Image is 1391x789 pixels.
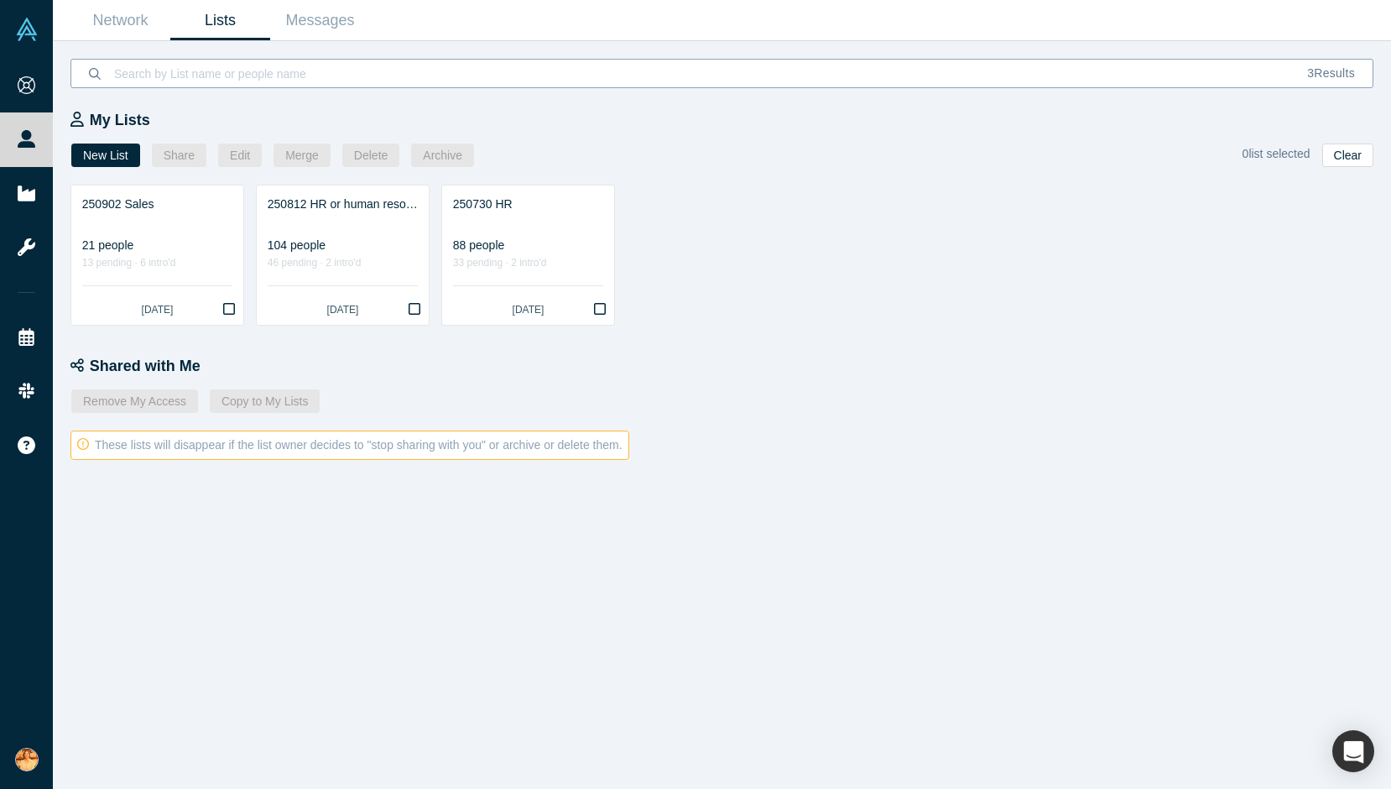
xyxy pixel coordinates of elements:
span: Results [1307,66,1355,80]
img: Alchemist Vault Logo [15,18,39,41]
div: 21 people [82,237,232,254]
div: 250812 HR or human resource in the [GEOGRAPHIC_DATA] (HQ) [268,196,418,213]
button: Delete [342,144,399,167]
div: These lists will disappear if the list owner decides to "stop sharing with you" or archive or del... [70,431,629,460]
a: 250902 Sales21 people13 pending · 6 intro'd[DATE] [71,185,243,325]
input: Search by List name or people name [112,54,1289,93]
div: 46 pending · 2 intro'd [268,254,418,272]
button: Edit [218,144,262,167]
span: 3 [1307,66,1314,80]
div: Shared with Me [70,355,1391,378]
span: 0 list selected [1243,147,1310,160]
button: New List [71,144,140,167]
button: Share [152,144,206,167]
div: 104 people [268,237,418,254]
div: 13 pending · 6 intro'd [82,254,232,272]
button: Bookmark [214,295,243,325]
button: Merge [274,144,331,167]
button: Remove My Access [71,389,198,413]
div: [DATE] [268,302,418,317]
div: 33 pending · 2 intro'd [453,254,603,272]
div: [DATE] [82,302,232,317]
a: Messages [270,1,370,40]
img: Sumina Koiso's Account [15,748,39,771]
div: 250730 HR [453,196,603,213]
button: Bookmark [585,295,614,325]
button: Archive [411,144,474,167]
a: 250730 HR88 people33 pending · 2 intro'd[DATE] [442,185,614,325]
div: 250902 Sales [82,196,232,213]
div: [DATE] [453,302,603,317]
button: Copy to My Lists [210,389,320,413]
a: Network [70,1,170,40]
a: Lists [170,1,270,40]
a: 250812 HR or human resource in the [GEOGRAPHIC_DATA] (HQ)104 people46 pending · 2 intro'd[DATE] [257,185,429,325]
div: 88 people [453,237,603,254]
button: Bookmark [399,295,429,325]
button: Clear [1322,144,1373,167]
div: My Lists [70,109,1391,132]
